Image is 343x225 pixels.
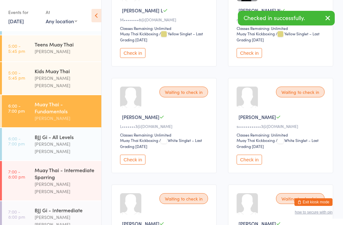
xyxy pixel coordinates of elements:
div: L•••••••3@[DOMAIN_NAME] [120,123,210,129]
a: 6:00 -7:00 pmBJJ Gi - All Levels[PERSON_NAME] [PERSON_NAME] [2,128,101,160]
div: Classes Remaining: Unlimited [120,132,210,137]
time: 6:00 - 7:00 pm [8,136,25,146]
button: Check in [237,48,262,58]
button: how to secure with pin [295,210,333,214]
span: [PERSON_NAME] [122,114,159,120]
button: Exit kiosk mode [294,198,333,206]
time: 7:00 - 8:00 pm [8,209,25,219]
div: [PERSON_NAME] [35,115,96,122]
div: Waiting to check in [159,193,208,204]
div: Muay Thai Kickboxing [237,31,275,36]
div: s••••••••••••3@[DOMAIN_NAME] [237,123,326,129]
div: Muay Thai - Fundamentals [35,101,96,115]
a: 5:00 -5:45 pmTeens Muay Thai[PERSON_NAME] [2,35,101,61]
div: Teens Muay Thai [35,41,96,48]
div: [PERSON_NAME] [35,48,96,55]
div: Waiting to check in [159,87,208,97]
div: Kids Muay Thai [35,67,96,74]
div: Waiting to check in [276,193,325,204]
button: Check in [120,48,145,58]
time: 7:00 - 8:00 pm [8,169,25,179]
a: 6:00 -7:00 pmMuay Thai - Fundamentals[PERSON_NAME] [2,95,101,127]
div: At [46,7,77,18]
div: Any location [46,18,77,25]
div: [PERSON_NAME] [PERSON_NAME] [35,74,96,89]
div: n•••••••••••••••4@[DOMAIN_NAME] [237,17,326,22]
div: Checked in successfully. [238,11,335,25]
div: Waiting to check in [276,87,325,97]
div: [PERSON_NAME] [PERSON_NAME] [35,180,96,195]
a: 5:00 -5:45 pmKids Muay Thai[PERSON_NAME] [PERSON_NAME] [2,62,101,95]
div: Muay Thai Kickboxing [237,137,275,143]
time: 6:00 - 7:00 pm [8,103,25,113]
span: [PERSON_NAME] N [239,7,280,14]
div: BJJ Gi - Intermediate [35,207,96,214]
div: Muay Thai Kickboxing [120,31,158,36]
div: M••••••••8@[DOMAIN_NAME] [120,17,210,22]
time: 5:00 - 5:45 pm [8,70,25,80]
time: 5:00 - 5:45 pm [8,43,25,53]
button: Check in [237,155,262,165]
div: Events for [8,7,39,18]
div: BJJ Gi - All Levels [35,133,96,140]
div: Muay Thai - Intermediate Sparring [35,166,96,180]
button: Check in [120,155,145,165]
div: Classes Remaining: Unlimited [237,132,326,137]
a: [DATE] [8,18,24,25]
div: Classes Remaining: Unlimited [237,25,326,31]
a: 7:00 -8:00 pmMuay Thai - Intermediate Sparring[PERSON_NAME] [PERSON_NAME] [2,161,101,200]
span: [PERSON_NAME] [239,114,276,120]
div: [PERSON_NAME] [PERSON_NAME] [35,140,96,155]
span: [PERSON_NAME] L [122,7,163,14]
div: Classes Remaining: Unlimited [120,25,210,31]
div: Muay Thai Kickboxing [120,137,158,143]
